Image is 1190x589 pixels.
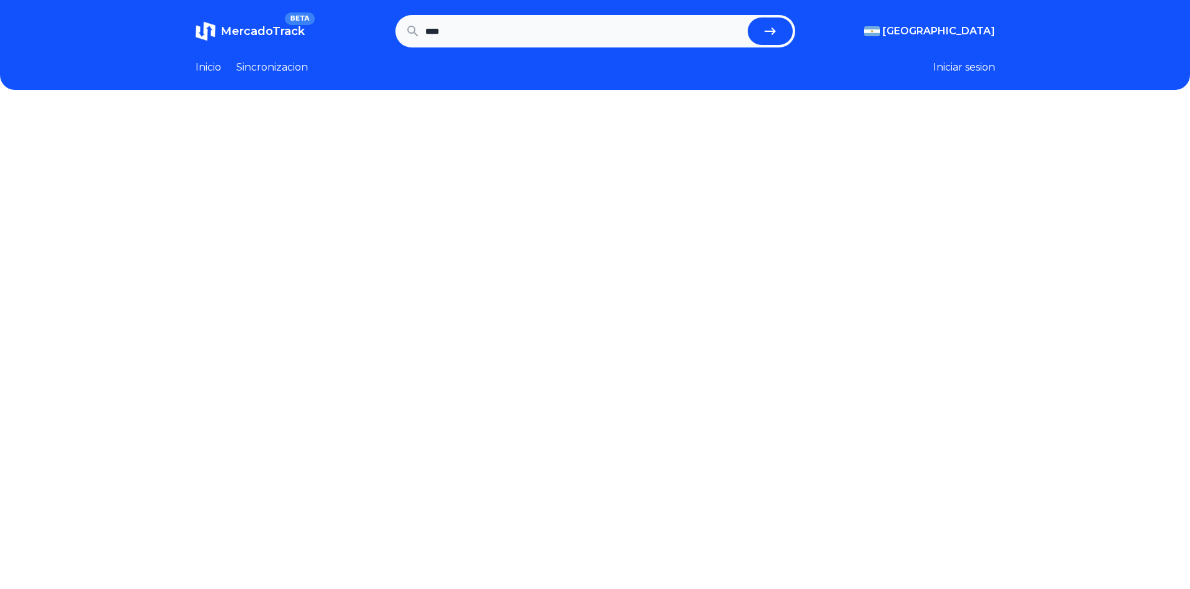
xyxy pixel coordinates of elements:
[285,12,314,25] span: BETA
[933,60,995,75] button: Iniciar sesion
[864,26,880,36] img: Argentina
[196,21,305,41] a: MercadoTrackBETA
[196,21,216,41] img: MercadoTrack
[864,24,995,39] button: [GEOGRAPHIC_DATA]
[883,24,995,39] span: [GEOGRAPHIC_DATA]
[221,24,305,38] span: MercadoTrack
[236,60,308,75] a: Sincronizacion
[196,60,221,75] a: Inicio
